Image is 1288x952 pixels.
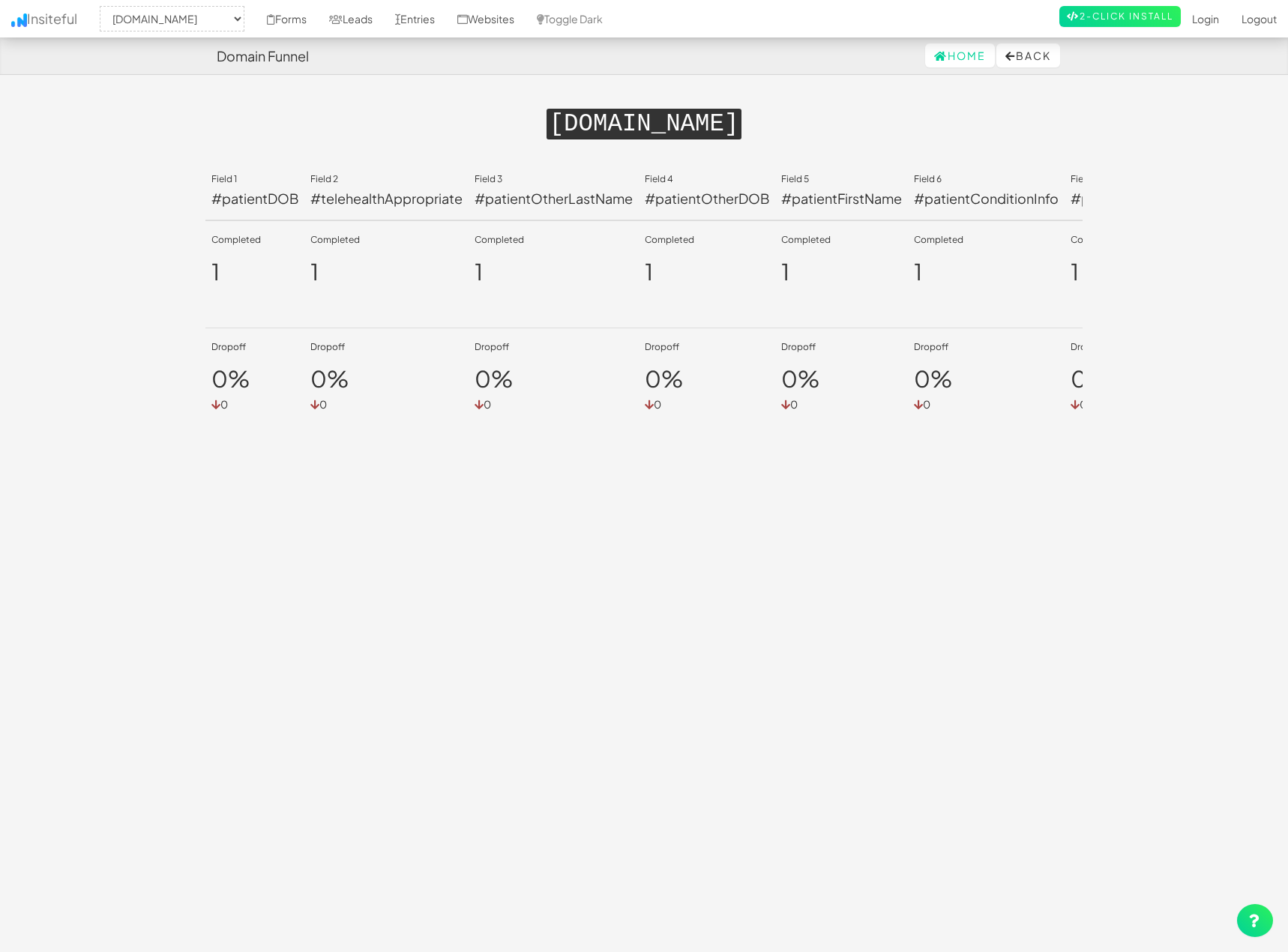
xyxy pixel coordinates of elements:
[475,235,633,244] h6: Completed
[914,342,1059,352] h6: Dropoff
[914,174,1059,184] h6: Field 6
[1071,342,1225,352] h6: Dropoff
[914,399,1059,410] h5: 0
[211,174,298,184] h6: Field 1
[475,399,633,410] h5: 0
[217,49,309,64] h4: Domain Funnel
[211,399,298,410] h5: 0
[914,259,1059,284] h2: 1
[475,367,633,391] h2: 0%
[781,174,902,184] h6: Field 5
[781,399,902,410] h5: 0
[1059,6,1181,27] a: 2-Click Install
[781,367,902,391] h2: 0%
[914,235,1059,244] h6: Completed
[645,342,769,352] h6: Dropoff
[781,191,902,206] h4: #patientFirstName
[1071,191,1225,206] h4: #patientPreferredName
[211,367,298,391] h2: 0%
[11,13,27,27] img: icon.png
[475,342,633,352] h6: Dropoff
[211,235,298,244] h6: Completed
[310,259,463,284] h2: 1
[645,259,769,284] h2: 1
[310,399,463,410] h5: 0
[645,174,769,184] h6: Field 4
[310,367,463,391] h2: 0%
[645,235,769,244] h6: Completed
[645,399,769,410] h5: 0
[645,191,769,206] h4: #patientOtherDOB
[1071,399,1225,410] h5: 0
[310,235,463,244] h6: Completed
[781,235,902,244] h6: Completed
[914,367,1059,391] h2: 0%
[475,259,633,284] h2: 1
[925,43,995,67] a: Home
[996,43,1060,67] button: Back
[781,259,902,284] h2: 1
[781,342,902,352] h6: Dropoff
[475,174,633,184] h6: Field 3
[1071,235,1225,244] h6: Completed
[211,259,298,284] h2: 1
[475,191,633,206] h4: #patientOtherLastName
[1071,259,1225,284] h2: 1
[310,342,463,352] h6: Dropoff
[1071,174,1225,184] h6: Field 7
[1071,367,1225,391] h2: 0%
[310,174,463,184] h6: Field 2
[211,342,298,352] h6: Dropoff
[645,367,769,391] h2: 0%
[211,191,298,206] h4: #patientDOB
[310,191,463,206] h4: #telehealthAppropriate
[914,191,1059,206] h4: #patientConditionInfo
[547,109,742,139] kbd: [DOMAIN_NAME]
